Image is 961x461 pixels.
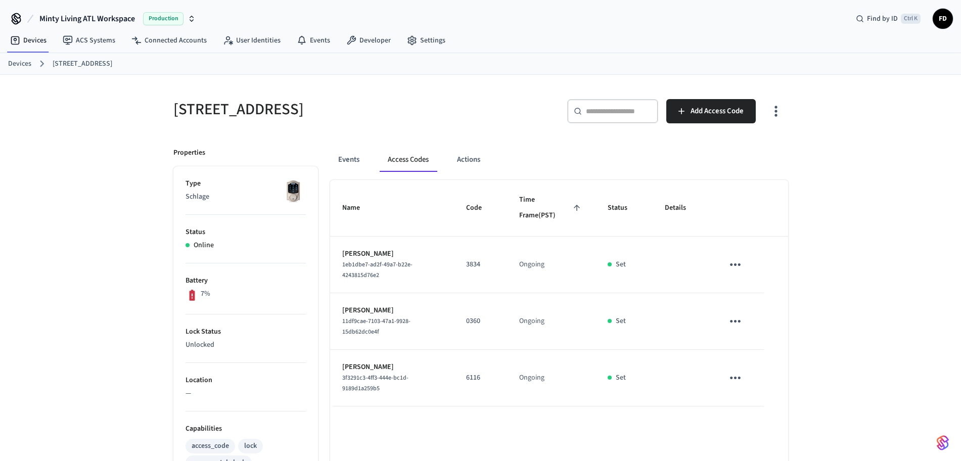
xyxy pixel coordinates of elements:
span: Add Access Code [691,105,744,118]
div: Find by IDCtrl K [848,10,929,28]
p: Lock Status [186,327,306,337]
td: Ongoing [507,293,596,350]
a: Devices [2,31,55,50]
span: Name [342,200,373,216]
p: [PERSON_NAME] [342,249,442,259]
p: 7% [201,289,210,299]
button: Access Codes [380,148,437,172]
p: 6116 [466,373,495,383]
p: Type [186,178,306,189]
button: Add Access Code [666,99,756,123]
p: 0360 [466,316,495,327]
p: Unlocked [186,340,306,350]
td: Ongoing [507,350,596,406]
a: Connected Accounts [123,31,215,50]
span: 1eb1dbe7-ad2f-49a7-b22e-4243815d76e2 [342,260,413,280]
p: [PERSON_NAME] [342,362,442,373]
a: Developer [338,31,399,50]
span: Ctrl K [901,14,921,24]
button: Events [330,148,368,172]
span: 3f3291c3-4ff3-444e-bc1d-9189d1a259b5 [342,374,408,393]
img: Schlage Sense Smart Deadbolt with Camelot Trim, Front [281,178,306,204]
span: Production [143,12,184,25]
p: Online [194,240,214,251]
a: [STREET_ADDRESS] [53,59,112,69]
table: sticky table [330,180,788,406]
a: Devices [8,59,31,69]
button: Actions [449,148,488,172]
span: 11df9cae-7103-47a1-9928-15db62dc0e4f [342,317,410,336]
span: Find by ID [867,14,898,24]
img: SeamLogoGradient.69752ec5.svg [937,435,949,451]
div: ant example [330,148,788,172]
p: [PERSON_NAME] [342,305,442,316]
a: Events [289,31,338,50]
p: Set [616,259,626,270]
span: FD [934,10,952,28]
p: Properties [173,148,205,158]
span: Details [665,200,699,216]
p: Battery [186,275,306,286]
div: lock [244,441,257,451]
span: Status [608,200,640,216]
a: ACS Systems [55,31,123,50]
p: Status [186,227,306,238]
p: 3834 [466,259,495,270]
span: Code [466,200,495,216]
a: User Identities [215,31,289,50]
p: Set [616,373,626,383]
p: Capabilities [186,424,306,434]
p: Schlage [186,192,306,202]
span: Time Frame(PST) [519,192,583,224]
button: FD [933,9,953,29]
h5: [STREET_ADDRESS] [173,99,475,120]
div: access_code [192,441,229,451]
td: Ongoing [507,237,596,293]
p: Set [616,316,626,327]
p: — [186,388,306,399]
p: Location [186,375,306,386]
span: Minty Living ATL Workspace [39,13,135,25]
a: Settings [399,31,453,50]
